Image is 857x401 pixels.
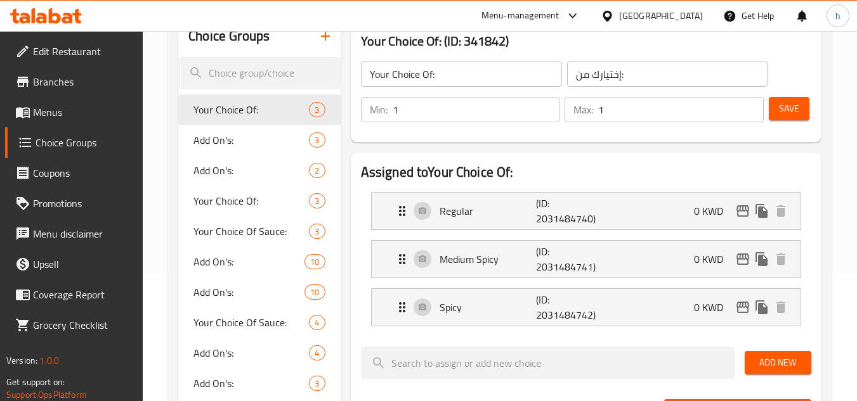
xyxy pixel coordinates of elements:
h2: Choice Groups [188,27,270,46]
span: 3 [310,226,324,238]
button: delete [771,250,790,269]
div: Add On's:10 [178,246,340,277]
span: Promotions [33,196,133,211]
div: Your Choice Of Sauce:4 [178,307,340,338]
p: 0 KWD [694,251,733,267]
span: 4 [310,347,324,359]
div: Your Choice Of:3 [178,94,340,125]
span: 3 [310,104,324,116]
button: Save [769,97,809,120]
span: Add On's: [193,163,309,178]
p: Min: [370,102,388,117]
span: Version: [6,352,37,369]
p: 0 KWD [694,203,733,219]
span: 1.0.0 [39,352,59,369]
div: Choices [304,284,325,300]
div: Choices [309,376,325,391]
span: 3 [310,195,324,207]
div: Menu-management [481,8,559,23]
span: Your Choice Of Sauce: [193,315,309,330]
a: Grocery Checklist [5,310,143,340]
input: search [361,347,735,379]
h2: Assigned to Your Choice Of: [361,163,811,182]
button: edit [733,250,752,269]
div: Expand [372,193,801,229]
p: Medium Spicy [440,251,537,267]
li: Expand [361,187,811,235]
div: [GEOGRAPHIC_DATA] [619,9,703,23]
div: Add On's:10 [178,277,340,307]
p: Regular [440,203,537,219]
button: edit [733,298,752,317]
div: Choices [309,163,325,178]
button: delete [771,201,790,220]
p: (ID: 2031484741) [536,244,601,274]
h3: Your Choice Of: (ID: 341842) [361,31,811,51]
a: Coupons [5,158,143,188]
span: Add On's: [193,284,304,300]
span: Get support on: [6,374,65,390]
a: Menus [5,97,143,127]
p: (ID: 2031484740) [536,196,601,226]
span: Choice Groups [36,135,133,150]
span: 10 [305,286,324,298]
div: Choices [309,102,325,117]
span: Menus [33,105,133,120]
div: Choices [304,254,325,269]
div: Choices [309,345,325,360]
span: 4 [310,317,324,329]
li: Expand [361,283,811,331]
span: Add New [755,355,801,371]
span: 3 [310,134,324,146]
span: h [835,9,841,23]
span: Add On's: [193,345,309,360]
div: Add On's:4 [178,338,340,368]
a: Upsell [5,249,143,279]
a: Edit Restaurant [5,36,143,67]
div: Your Choice Of:3 [178,186,340,216]
span: 2 [310,165,324,177]
input: search [178,57,340,89]
div: Add On's:3 [178,368,340,398]
button: duplicate [752,298,771,317]
a: Promotions [5,188,143,219]
span: Your Choice Of: [193,102,309,117]
span: Coverage Report [33,287,133,302]
div: Expand [372,289,801,326]
span: Your Choice Of Sauce: [193,224,309,239]
span: Save [779,101,799,117]
div: Choices [309,193,325,208]
a: Coverage Report [5,279,143,310]
p: 0 KWD [694,300,733,315]
div: Add On's:3 [178,125,340,155]
span: Upsell [33,257,133,272]
button: delete [771,298,790,317]
span: Menu disclaimer [33,226,133,241]
button: duplicate [752,201,771,220]
span: Grocery Checklist [33,317,133,333]
span: Coupons [33,165,133,181]
button: edit [733,201,752,220]
p: (ID: 2031484742) [536,292,601,322]
span: 10 [305,256,324,268]
div: Your Choice Of Sauce:3 [178,216,340,246]
span: Add On's: [193,132,309,148]
button: duplicate [752,250,771,269]
span: Your Choice Of: [193,193,309,208]
div: Add On's:2 [178,155,340,186]
div: Choices [309,132,325,148]
div: Expand [372,241,801,277]
p: Max: [573,102,593,117]
span: Add On's: [193,254,304,269]
button: Add New [745,351,811,374]
span: Branches [33,74,133,89]
a: Menu disclaimer [5,219,143,249]
li: Expand [361,235,811,283]
div: Choices [309,315,325,330]
span: Add On's: [193,376,309,391]
span: 3 [310,378,324,390]
a: Branches [5,67,143,97]
div: Choices [309,224,325,239]
p: Spicy [440,300,537,315]
a: Choice Groups [5,127,143,158]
